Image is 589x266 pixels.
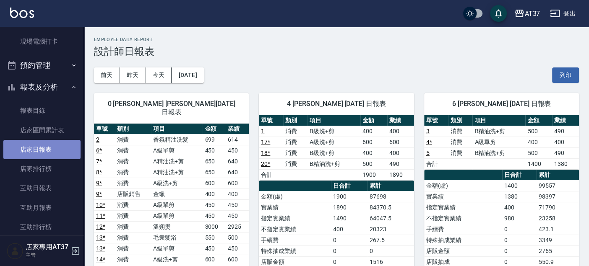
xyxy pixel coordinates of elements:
[203,232,226,243] td: 550
[472,126,525,137] td: B精油洗+剪
[259,235,331,245] td: 手續費
[115,232,151,243] td: 消費
[259,245,331,256] td: 特殊抽成業績
[552,115,579,126] th: 業績
[552,158,579,169] td: 1380
[151,221,203,232] td: 溫朔燙
[331,245,367,256] td: 0
[524,8,540,19] div: AT37
[151,199,203,210] td: A級單剪
[151,210,203,221] td: A級單剪
[226,134,249,145] td: 614
[552,67,579,83] button: 列印
[537,180,579,191] td: 99557
[146,67,172,83] button: 今天
[203,178,226,189] td: 600
[151,167,203,178] td: A精油洗+剪
[448,137,472,147] td: 消費
[115,124,151,134] th: 類別
[502,235,537,245] td: 0
[387,158,414,169] td: 490
[448,147,472,158] td: 消費
[259,169,283,180] td: 合計
[367,191,414,202] td: 87698
[115,134,151,145] td: 消費
[259,115,414,181] table: a dense table
[502,191,537,202] td: 1380
[472,115,525,126] th: 項目
[151,178,203,189] td: A級洗+剪
[424,180,502,191] td: 金額(虛)
[203,199,226,210] td: 450
[104,100,239,116] span: 0 [PERSON_NAME] [PERSON_NAME][DATE] 日報表
[367,202,414,213] td: 84370.5
[331,213,367,224] td: 1490
[259,191,331,202] td: 金額(虛)
[226,156,249,167] td: 640
[283,137,308,147] td: 消費
[259,202,331,213] td: 實業績
[115,199,151,210] td: 消費
[115,254,151,265] td: 消費
[502,170,537,181] th: 日合計
[261,128,264,134] a: 1
[387,137,414,147] td: 600
[203,189,226,199] td: 400
[226,199,249,210] td: 450
[203,221,226,232] td: 3000
[259,213,331,224] td: 指定實業績
[367,224,414,235] td: 20323
[115,178,151,189] td: 消費
[502,245,537,256] td: 0
[525,158,552,169] td: 1400
[552,137,579,147] td: 400
[308,126,360,137] td: B級洗+剪
[10,8,34,18] img: Logo
[151,189,203,199] td: 金蠟
[424,213,502,224] td: 不指定實業績
[26,251,68,259] p: 主管
[434,100,569,108] span: 6 [PERSON_NAME] [DATE] 日報表
[424,245,502,256] td: 店販金額
[94,46,579,57] h3: 設計師日報表
[360,169,387,180] td: 1900
[3,159,81,178] a: 店家排行榜
[226,189,249,199] td: 400
[203,167,226,178] td: 650
[259,115,283,126] th: 單號
[502,202,537,213] td: 400
[424,158,448,169] td: 合計
[3,121,81,140] a: 店家區間累計表
[308,115,360,126] th: 項目
[537,224,579,235] td: 423.1
[472,137,525,147] td: A級單剪
[226,254,249,265] td: 600
[537,235,579,245] td: 3349
[3,217,81,237] a: 互助排行榜
[269,100,404,108] span: 4 [PERSON_NAME] [DATE] 日報表
[172,67,203,83] button: [DATE]
[367,235,414,245] td: 267.5
[502,213,537,224] td: 980
[525,126,552,137] td: 500
[490,5,507,22] button: save
[360,115,387,126] th: 金額
[331,181,367,191] th: 日合計
[26,243,68,251] h5: 店家專用AT37
[360,137,387,147] td: 600
[3,54,81,76] button: 預約管理
[424,224,502,235] td: 手續費
[115,189,151,199] td: 店販銷售
[7,243,23,259] img: Person
[537,202,579,213] td: 71790
[3,32,81,51] a: 現場電腦打卡
[226,243,249,254] td: 450
[226,145,249,156] td: 450
[283,158,308,169] td: 消費
[94,37,579,42] h2: Employee Daily Report
[424,202,502,213] td: 指定實業績
[552,147,579,158] td: 490
[525,115,552,126] th: 金額
[331,235,367,245] td: 0
[203,124,226,134] th: 金額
